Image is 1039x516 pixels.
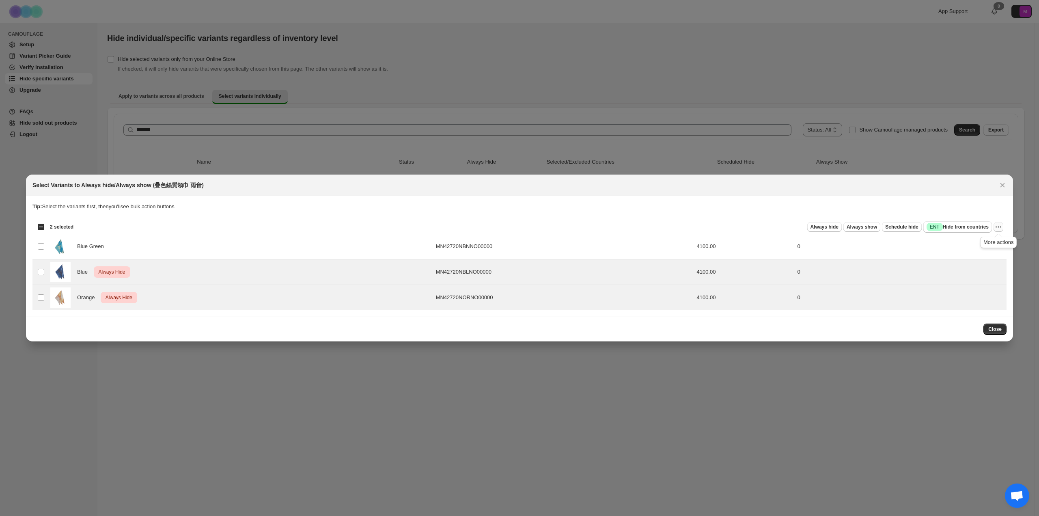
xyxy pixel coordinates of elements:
[694,259,795,285] td: 4100.00
[433,234,694,259] td: MN42720NBNNO00000
[77,294,99,302] span: Orange
[32,203,1007,211] p: Select the variants first, then you'll see bulk action buttons
[32,203,42,209] strong: Tip:
[988,326,1002,332] span: Close
[997,179,1008,191] button: Close
[50,224,73,230] span: 2 selected
[694,285,795,311] td: 4100.00
[847,224,877,230] span: Always show
[433,285,694,311] td: MN42720NORNO00000
[994,222,1003,232] button: More actions
[923,221,992,233] button: SuccessENTHide from countries
[50,236,71,257] img: MN42720_color_NBNNO.webp
[104,293,134,302] span: Always Hide
[1005,484,1029,508] a: 打開聊天
[927,223,989,231] span: Hide from countries
[50,262,71,282] img: MN42720_color_NBLNO.jpg
[50,287,71,308] img: MN42720_color_NORNO.jpg
[930,224,940,230] span: ENT
[843,222,880,232] button: Always show
[32,181,204,189] h2: Select Variants to Always hide/Always show (疊色絲質領巾 雨音)
[694,234,795,259] td: 4100.00
[983,324,1007,335] button: Close
[795,285,1007,311] td: 0
[885,224,918,230] span: Schedule hide
[795,234,1007,259] td: 0
[807,222,842,232] button: Always hide
[795,259,1007,285] td: 0
[97,267,127,277] span: Always Hide
[433,259,694,285] td: MN42720NBLNO00000
[811,224,839,230] span: Always hide
[77,268,92,276] span: Blue
[882,222,921,232] button: Schedule hide
[77,242,108,250] span: Blue Green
